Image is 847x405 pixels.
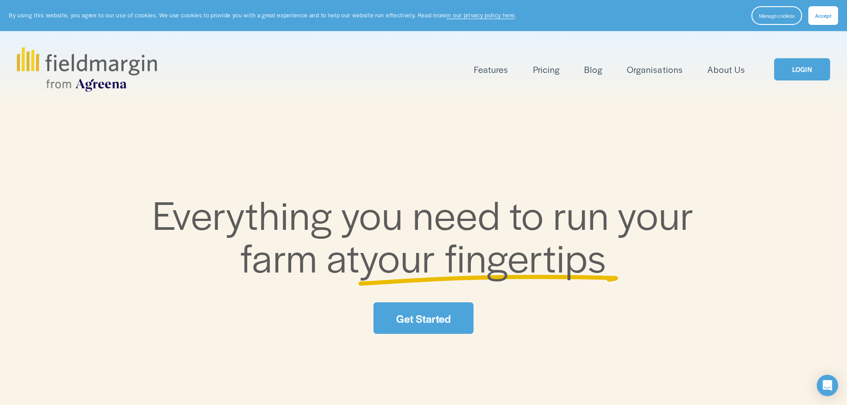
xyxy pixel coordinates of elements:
[17,47,157,92] img: fieldmargin.com
[808,6,838,25] button: Accept
[153,186,703,284] span: Everything you need to run your farm at
[751,6,802,25] button: Manage cookies
[533,62,560,77] a: Pricing
[817,375,838,396] div: Open Intercom Messenger
[627,62,682,77] a: Organisations
[774,58,830,81] a: LOGIN
[9,11,516,20] p: By using this website, you agree to our use of cookies. We use cookies to provide you with a grea...
[373,302,473,334] a: Get Started
[474,62,508,77] a: folder dropdown
[707,62,745,77] a: About Us
[360,229,606,284] span: your fingertips
[446,11,515,19] a: in our privacy policy here
[815,12,831,19] span: Accept
[584,62,602,77] a: Blog
[759,12,795,19] span: Manage cookies
[474,63,508,76] span: Features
